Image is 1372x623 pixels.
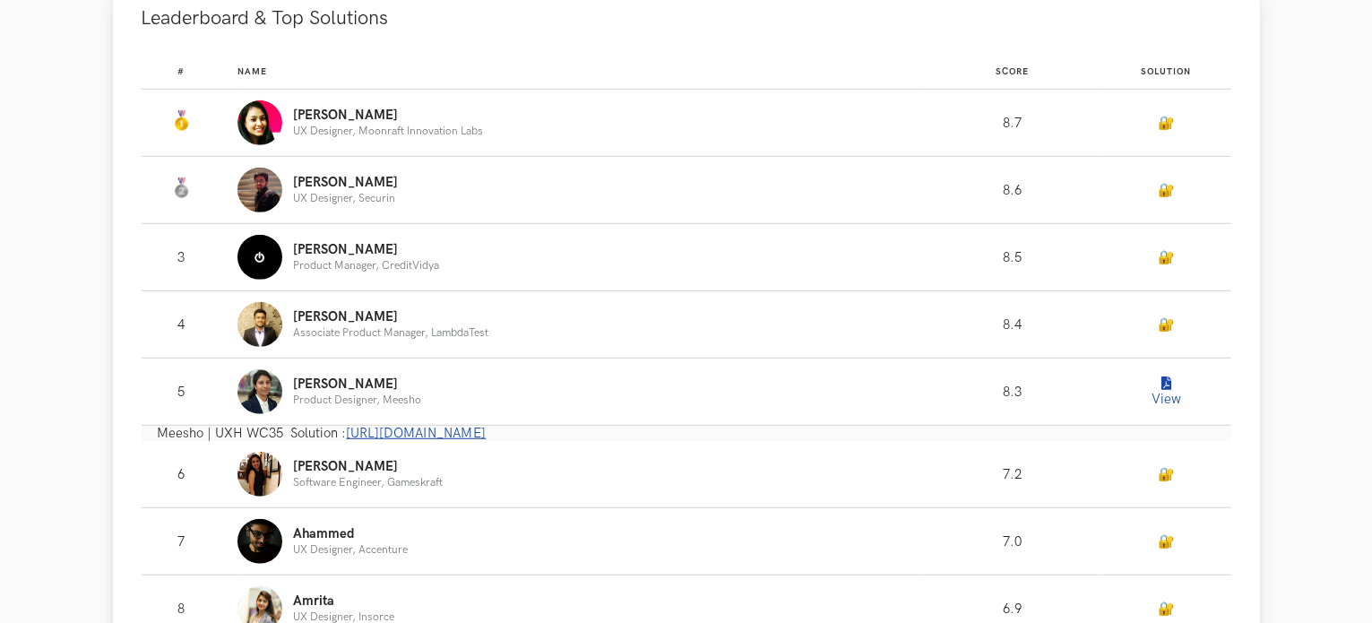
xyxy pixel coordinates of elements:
span: Name [237,66,267,77]
a: 🔐 [1159,601,1175,617]
p: [PERSON_NAME] [293,108,483,123]
a: 🔐 [1159,250,1175,265]
img: Silver Medal [170,177,192,199]
img: Profile photo [237,369,282,414]
img: Profile photo [237,452,282,497]
td: 8.3 [923,359,1102,426]
p: UX Designer, Securin [293,193,398,204]
td: 8.4 [923,291,1102,359]
td: 6 [142,441,238,508]
a: 🔐 [1159,467,1175,482]
img: Profile photo [237,168,282,212]
a: 🔐 [1159,183,1175,198]
img: Gold Medal [170,110,192,132]
span: Score [996,66,1029,77]
td: 5 [142,359,238,426]
a: 🔐 [1159,317,1175,333]
td: 3 [142,224,238,291]
td: 4 [142,291,238,359]
p: UX Designer, Moonraft Innovation Labs [293,125,483,137]
font: Meesho | UXH WC35 Solution : [158,426,487,441]
img: Profile photo [237,235,282,280]
p: Associate Product Manager, LambdaTest [293,327,488,339]
p: [PERSON_NAME] [293,176,398,190]
p: Amrita [293,594,394,609]
p: [PERSON_NAME] [293,460,443,474]
img: Profile photo [237,100,282,145]
p: Ahammed [293,527,408,541]
td: 8.7 [923,90,1102,157]
a: 🔐 [1159,534,1175,549]
span: # [177,66,185,77]
p: [PERSON_NAME] [293,243,439,257]
td: 8.6 [923,157,1102,224]
p: Product Manager, CreditVidya [293,260,439,272]
p: [PERSON_NAME] [293,310,488,324]
button: View [1149,374,1185,410]
p: Product Designer, Meesho [293,394,421,406]
img: Profile photo [237,302,282,347]
td: 7.2 [923,441,1102,508]
img: Profile photo [237,519,282,564]
span: Leaderboard & Top Solutions [142,6,389,30]
td: 7 [142,508,238,575]
p: UX Designer, Accenture [293,544,408,556]
p: Software Engineer, Gameskraft [293,477,443,489]
p: UX Designer, Insorce [293,611,394,623]
a: [URL][DOMAIN_NAME] [347,426,487,441]
td: 7.0 [923,508,1102,575]
span: Solution [1142,66,1192,77]
a: 🔐 [1159,116,1175,131]
td: 8.5 [923,224,1102,291]
p: [PERSON_NAME] [293,377,421,392]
